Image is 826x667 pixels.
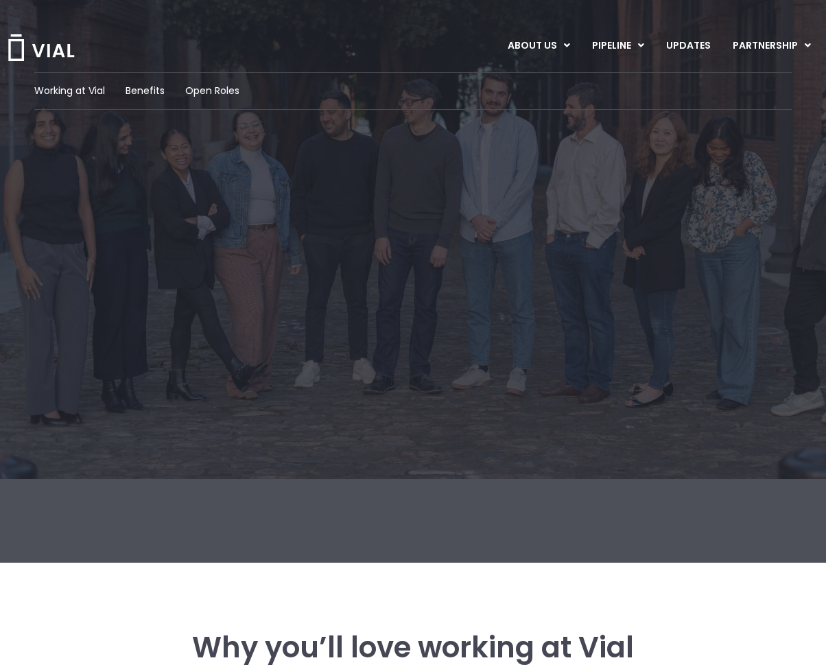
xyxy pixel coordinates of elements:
a: Open Roles [185,84,239,98]
a: ABOUT USMenu Toggle [497,34,580,58]
a: PARTNERSHIPMenu Toggle [722,34,822,58]
a: Working at Vial [34,84,105,98]
a: PIPELINEMenu Toggle [581,34,654,58]
a: UPDATES [655,34,721,58]
img: Vial Logo [7,34,75,61]
h3: Why you’ll love working at Vial [49,631,777,664]
a: Benefits [126,84,165,98]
